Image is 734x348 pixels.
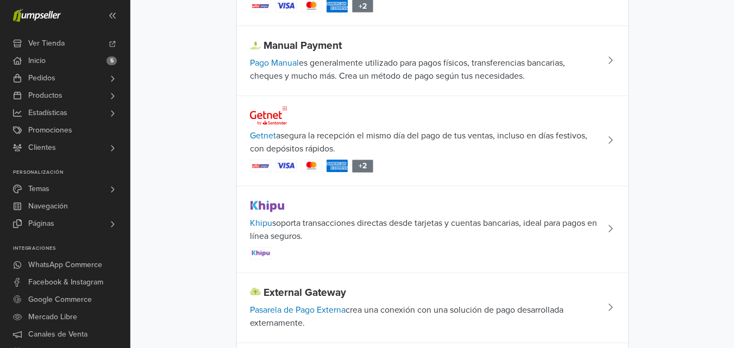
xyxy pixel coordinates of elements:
[250,247,271,260] img: Image 1
[250,129,599,155] span: asegura la recepción el mismo día del pago de tus ventas, incluso en días festivos, con depósitos...
[13,169,130,176] p: Personalización
[28,291,92,308] span: Google Commerce
[28,122,72,139] span: Promociones
[28,104,67,122] span: Estadísticas
[28,35,65,52] span: Ver Tienda
[28,215,54,232] span: Páginas
[13,245,130,252] p: Integraciones
[250,287,261,295] img: external_payment_gateway.png
[28,274,103,291] span: Facebook & Instagram
[264,38,342,54] span: Manual Payment
[275,160,297,172] img: Image 2
[250,130,276,141] a: Getnet
[28,69,55,87] span: Pedidos
[264,285,346,301] span: External Gateway
[28,180,49,198] span: Temas
[250,106,287,125] img: getnet.svg
[250,41,261,50] img: manual.png
[301,160,322,172] img: Image 3
[250,200,285,212] img: khipu.svg
[250,218,272,229] a: Khipu
[250,58,299,68] a: Pago Manual
[28,139,56,156] span: Clientes
[28,308,77,326] span: Mercado Libre
[250,56,599,83] span: es generalmente utilizado para pagos físicos, transferencias bancarias, cheques y mucho más. Crea...
[250,217,599,243] span: soporta transacciones directas desde tarjetas y cuentas bancarias, ideal para pagos en línea segu...
[250,160,271,172] img: Image 1
[28,52,46,69] span: Inicio
[250,305,346,315] a: Pasarela de Pago Externa
[28,87,62,104] span: Productos
[28,256,102,274] span: WhatsApp Commerce
[352,160,373,173] div: + 2
[106,56,117,65] span: 5
[28,326,87,343] span: Canales de Venta
[250,303,599,330] span: crea una conexión con una solución de pago desarrollada externamente.
[28,198,68,215] span: Navegación
[327,160,348,172] img: Image 4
